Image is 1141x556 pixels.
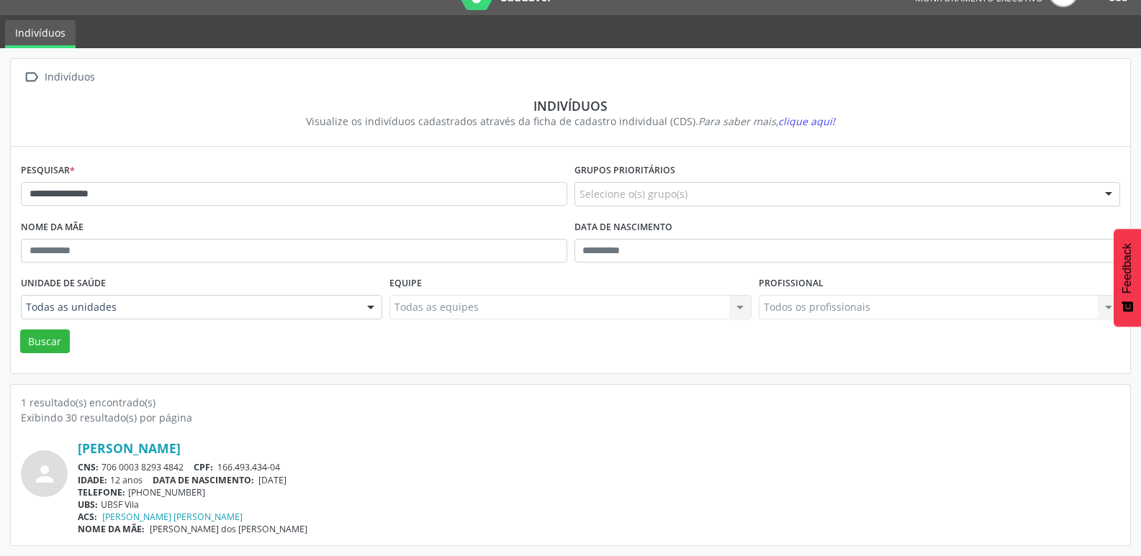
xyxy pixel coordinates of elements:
[78,461,99,473] span: CNS:
[574,160,675,182] label: Grupos prioritários
[5,20,76,48] a: Indivíduos
[102,511,243,523] a: [PERSON_NAME] [PERSON_NAME]
[21,67,42,88] i: 
[1121,243,1134,293] span: Feedback
[78,486,1120,498] div: [PHONE_NUMBER]
[42,67,97,88] div: Indivíduos
[574,217,672,239] label: Data de nascimento
[778,114,835,128] span: clique aqui!
[78,440,181,456] a: [PERSON_NAME]
[78,511,97,523] span: ACS:
[258,474,287,486] span: [DATE]
[78,486,125,498] span: TELEFONE:
[21,217,84,239] label: Nome da mãe
[579,186,687,201] span: Selecione o(s) grupo(s)
[194,461,213,473] span: CPF:
[698,114,835,128] i: Para saber mais,
[32,461,58,487] i: person
[21,410,1120,425] div: Exibindo 30 resultado(s) por página
[78,523,145,535] span: NOME DA MÃE:
[31,98,1110,114] div: Indivíduos
[78,474,107,486] span: IDADE:
[21,273,106,295] label: Unidade de saúde
[78,461,1120,473] div: 706 0003 8293 4842
[78,474,1120,486] div: 12 anos
[150,523,307,535] span: [PERSON_NAME] dos [PERSON_NAME]
[217,461,280,473] span: 166.493.434-04
[21,395,1120,410] div: 1 resultado(s) encontrado(s)
[31,114,1110,129] div: Visualize os indivíduos cadastrados através da ficha de cadastro individual (CDS).
[759,273,824,295] label: Profissional
[389,273,422,295] label: Equipe
[20,329,70,354] button: Buscar
[21,160,75,182] label: Pesquisar
[153,474,254,486] span: DATA DE NASCIMENTO:
[21,67,97,88] a:  Indivíduos
[1114,229,1141,327] button: Feedback - Mostrar pesquisa
[26,300,353,314] span: Todas as unidades
[78,498,1120,511] div: UBSF Vila
[78,498,98,511] span: UBS:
